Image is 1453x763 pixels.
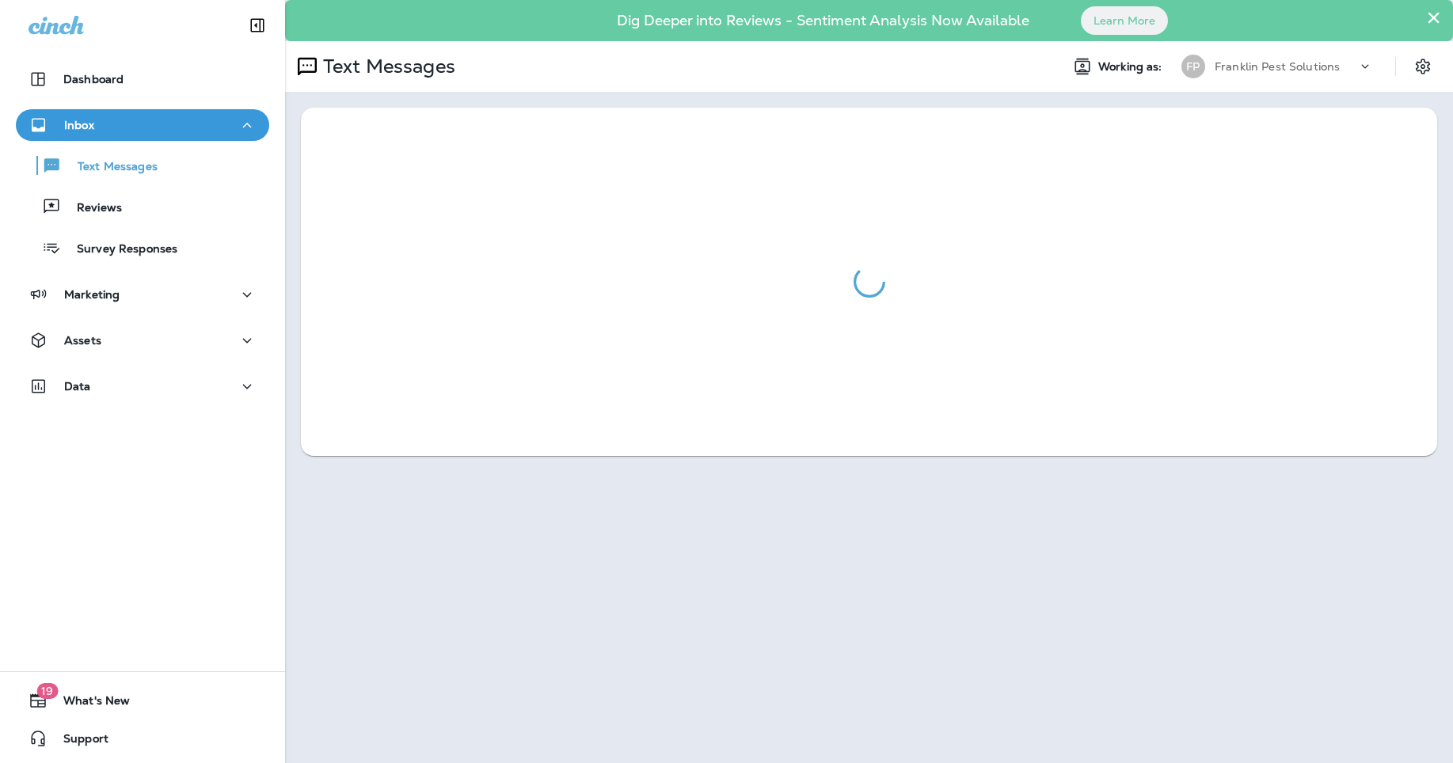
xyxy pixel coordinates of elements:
button: Inbox [16,109,269,141]
button: Collapse Sidebar [235,9,280,41]
p: Assets [64,334,101,347]
p: Franklin Pest Solutions [1215,60,1340,73]
span: Support [48,732,108,751]
span: Working as: [1098,60,1166,74]
button: Learn More [1081,6,1168,35]
button: Text Messages [16,149,269,182]
button: Settings [1409,52,1437,81]
button: Reviews [16,190,269,223]
span: What's New [48,694,130,713]
p: Inbox [64,119,94,131]
p: Text Messages [62,160,158,175]
p: Reviews [61,201,122,216]
button: Assets [16,325,269,356]
p: Marketing [64,288,120,301]
button: Close [1426,5,1441,30]
p: Dashboard [63,73,124,85]
div: FP [1181,55,1205,78]
button: Data [16,370,269,402]
p: Text Messages [317,55,455,78]
p: Data [64,380,91,393]
button: Survey Responses [16,231,269,264]
button: Dashboard [16,63,269,95]
span: 19 [36,683,58,699]
button: Marketing [16,279,269,310]
button: Support [16,723,269,754]
button: 19What's New [16,685,269,716]
p: Survey Responses [61,242,177,257]
p: Dig Deeper into Reviews - Sentiment Analysis Now Available [571,18,1075,23]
